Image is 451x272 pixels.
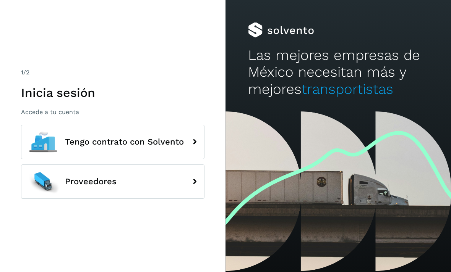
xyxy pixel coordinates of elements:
h1: Inicia sesión [21,85,204,100]
div: /2 [21,68,204,77]
button: Proveedores [21,164,204,199]
p: Accede a tu cuenta [21,108,204,116]
h2: Las mejores empresas de México necesitan más y mejores [248,47,428,98]
span: transportistas [302,81,393,97]
span: Tengo contrato con Solvento [65,137,184,146]
span: Proveedores [65,177,117,186]
button: Tengo contrato con Solvento [21,125,204,159]
span: 1 [21,69,23,76]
